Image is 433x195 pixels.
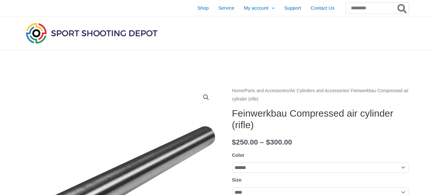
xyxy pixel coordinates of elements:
[200,92,212,103] a: View full-screen image gallery
[232,108,409,131] h1: Feinwerkbau Compressed air cylinder (rifle)
[396,3,409,13] button: Search
[266,138,292,146] bdi: 300.00
[266,138,270,146] span: $
[232,88,244,93] a: Home
[290,88,349,93] a: Air Cylinders and Accessories
[24,21,159,45] img: Sport Shooting Depot
[232,87,409,103] nav: Breadcrumb
[232,177,242,182] label: Size
[232,152,245,158] label: Color
[232,138,258,146] bdi: 250.00
[245,88,289,93] a: Parts and Accessories
[260,138,264,146] span: –
[232,138,236,146] span: $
